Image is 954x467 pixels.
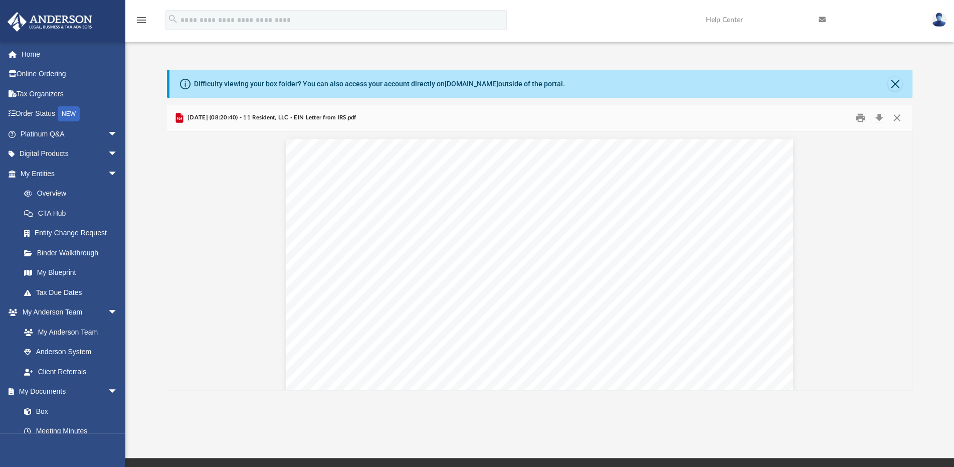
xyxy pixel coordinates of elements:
i: search [167,14,178,25]
a: Binder Walkthrough [14,243,133,263]
a: Entity Change Request [14,223,133,243]
img: User Pic [931,13,946,27]
span: [DATE] (08:20:40) - 11 Resident, LLC - EIN Letter from IRS.pdf [185,113,356,122]
span: arrow_drop_down [108,144,128,165]
a: Anderson System [14,342,128,362]
a: Digital Productsarrow_drop_down [7,144,133,164]
a: My Entitiesarrow_drop_down [7,164,133,184]
a: [DOMAIN_NAME] [445,80,498,88]
a: Overview [14,184,133,204]
a: Platinum Q&Aarrow_drop_down [7,124,133,144]
a: My Documentsarrow_drop_down [7,382,128,402]
a: Box [14,401,123,421]
div: NEW [58,106,80,121]
button: Close [888,77,902,91]
div: Preview [167,105,913,390]
span: arrow_drop_down [108,302,128,323]
span: arrow_drop_down [108,124,128,144]
a: My Blueprint [14,263,128,283]
a: Meeting Minutes [14,421,128,441]
a: Home [7,44,133,64]
button: Download [870,110,888,125]
a: My Anderson Team [14,322,123,342]
a: Tax Due Dates [14,282,133,302]
a: CTA Hub [14,203,133,223]
button: Print [850,110,870,125]
div: Difficulty viewing your box folder? You can also access your account directly on outside of the p... [194,79,565,89]
div: Document Viewer [167,131,913,390]
a: Order StatusNEW [7,104,133,124]
div: File preview [167,131,913,390]
span: arrow_drop_down [108,382,128,402]
span: arrow_drop_down [108,164,128,184]
button: Close [888,110,906,125]
a: My Anderson Teamarrow_drop_down [7,302,128,323]
a: Online Ordering [7,64,133,84]
img: Anderson Advisors Platinum Portal [5,12,95,32]
a: Client Referrals [14,362,128,382]
i: menu [135,14,147,26]
a: menu [135,19,147,26]
a: Tax Organizers [7,84,133,104]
